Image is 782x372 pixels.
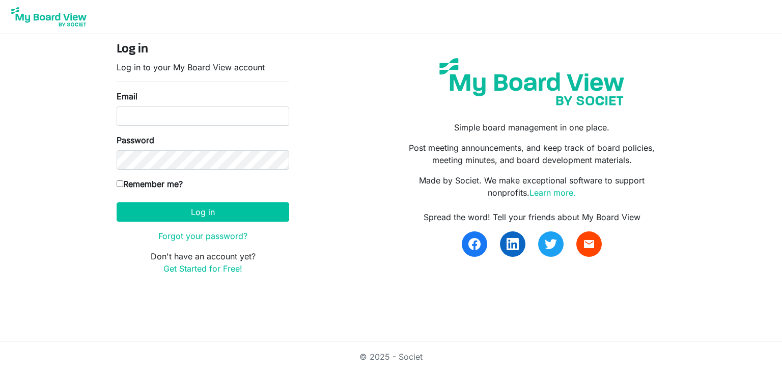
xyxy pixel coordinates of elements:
[432,50,632,113] img: my-board-view-societ.svg
[163,263,242,274] a: Get Started for Free!
[158,231,247,241] a: Forgot your password?
[117,61,289,73] p: Log in to your My Board View account
[117,134,154,146] label: Password
[468,238,481,250] img: facebook.svg
[117,202,289,222] button: Log in
[507,238,519,250] img: linkedin.svg
[117,42,289,57] h4: Log in
[399,211,665,223] div: Spread the word! Tell your friends about My Board View
[399,174,665,199] p: Made by Societ. We make exceptional software to support nonprofits.
[117,90,137,102] label: Email
[117,250,289,275] p: Don't have an account yet?
[8,4,90,30] img: My Board View Logo
[576,231,602,257] a: email
[359,352,423,362] a: © 2025 - Societ
[529,188,576,198] a: Learn more.
[583,238,595,250] span: email
[399,142,665,166] p: Post meeting announcements, and keep track of board policies, meeting minutes, and board developm...
[399,121,665,134] p: Simple board management in one place.
[545,238,557,250] img: twitter.svg
[117,178,183,190] label: Remember me?
[117,180,123,187] input: Remember me?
